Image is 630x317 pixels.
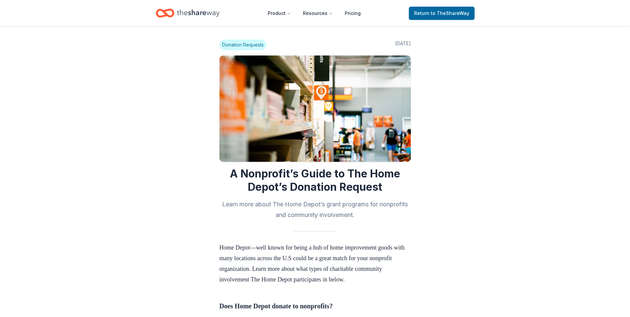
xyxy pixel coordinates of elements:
img: Image for A Nonprofit’s Guide to The Home Depot’s Donation Request [220,55,411,162]
a: Returnto TheShareWay [409,7,475,20]
button: Resources [298,7,338,20]
a: Pricing [339,7,366,20]
button: Product [262,7,296,20]
a: Home [156,5,220,21]
h1: A Nonprofit’s Guide to The Home Depot’s Donation Request [220,167,411,194]
span: Donation Requests [220,40,266,50]
span: to TheShareWay [431,10,469,16]
h3: Does Home Depot donate to nonprofits? [220,301,411,311]
span: [DATE] [395,40,411,50]
nav: Main [262,5,366,21]
p: Home Depot—well known for being a hub of home improvement goods with many locations across the U.... [220,242,411,285]
h2: Learn more about The Home Depot’s grant programs for nonprofits and community involvement. [220,199,411,220]
span: Return [414,9,469,17]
